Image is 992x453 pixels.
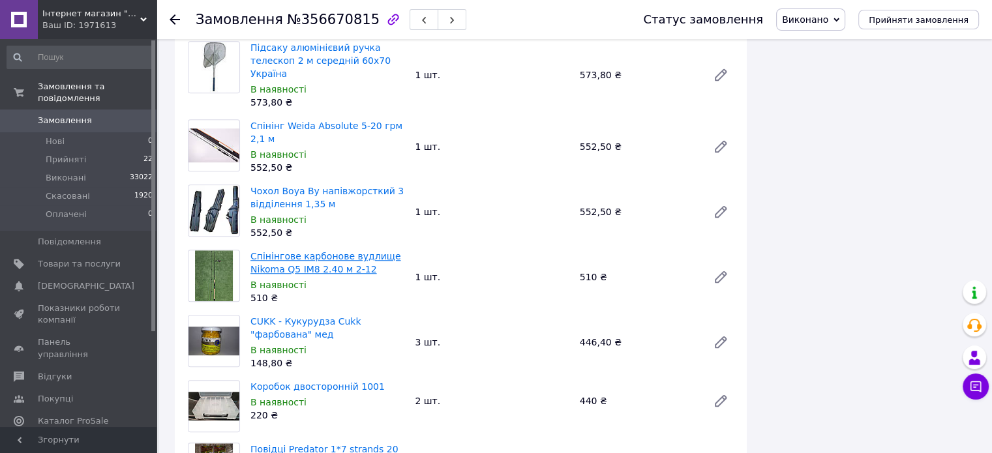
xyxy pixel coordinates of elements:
span: Товари та послуги [38,258,121,270]
img: Чохол Boya By напівжорсткий 3 відділення 1,35 м [188,185,239,236]
a: Спінінгове карбонове вудлище Nikoma Q5 IM8 2.40 м 2-12 [250,251,400,274]
div: 1 шт. [410,66,574,84]
span: Виконано [782,14,828,25]
img: Підсаку алюмінієвий ручка телескоп 2 м середній 60х70 Україна [202,42,226,93]
span: Повідомлення [38,236,101,248]
a: Редагувати [708,388,734,414]
a: Редагувати [708,264,734,290]
div: 440 ₴ [575,392,702,410]
button: Чат з покупцем [963,373,989,400]
div: 1 шт. [410,203,574,221]
a: Чохол Boya By напівжорсткий 3 відділення 1,35 м [250,186,404,209]
div: 552,50 ₴ [575,138,702,156]
div: 148,80 ₴ [250,357,404,370]
span: Прийняті [46,154,86,166]
div: 1 шт. [410,138,574,156]
span: 22 [143,154,153,166]
span: Інтернет магазин "Ловись рибка" [42,8,140,20]
a: Підсаку алюмінієвий ручка телескоп 2 м середній 60х70 Україна [250,42,391,79]
span: В наявності [250,149,307,160]
a: Редагувати [708,329,734,355]
div: Статус замовлення [643,13,763,26]
img: CUKK - Кукурудза Cukk "фарбована" мед [188,327,239,355]
div: 573,80 ₴ [575,66,702,84]
div: 552,50 ₴ [250,226,404,239]
img: Спінінгове карбонове вудлище Nikoma Q5 IM8 2.40 м 2-12 [195,250,233,301]
div: 3 шт. [410,333,574,351]
img: Спінінг Weida Absolute 5-20 грм 2,1 м [188,128,239,162]
span: Виконані [46,172,86,184]
span: Показники роботи компанії [38,302,121,326]
div: 220 ₴ [250,409,404,422]
a: Редагувати [708,62,734,88]
img: Коробок двосторонній 1001 [188,392,239,420]
a: CUKK - Кукурудза Cukk "фарбована" мед [250,316,361,340]
div: 510 ₴ [250,291,404,304]
div: Повернутися назад [170,13,180,26]
span: Скасовані [46,190,90,202]
span: 0 [148,136,153,147]
span: [DEMOGRAPHIC_DATA] [38,280,134,292]
span: 33022 [130,172,153,184]
div: 1 шт. [410,268,574,286]
input: Пошук [7,46,154,69]
div: 510 ₴ [575,268,702,286]
span: Панель управління [38,336,121,360]
div: 2 шт. [410,392,574,410]
span: В наявності [250,84,307,95]
span: 0 [148,209,153,220]
span: Нові [46,136,65,147]
span: В наявності [250,214,307,225]
span: В наявності [250,345,307,355]
span: Оплачені [46,209,87,220]
a: Редагувати [708,199,734,225]
span: 1920 [134,190,153,202]
div: Ваш ID: 1971613 [42,20,157,31]
span: В наявності [250,280,307,290]
span: В наявності [250,397,307,407]
div: 552,50 ₴ [575,203,702,221]
a: Редагувати [708,134,734,160]
span: Каталог ProSale [38,415,108,427]
span: Прийняти замовлення [869,15,969,25]
button: Прийняти замовлення [858,10,979,29]
span: Замовлення та повідомлення [38,81,157,104]
span: Відгуки [38,371,72,383]
span: Покупці [38,393,73,405]
span: Замовлення [196,12,283,27]
div: 552,50 ₴ [250,161,404,174]
div: 573,80 ₴ [250,96,404,109]
a: Спінінг Weida Absolute 5-20 грм 2,1 м [250,121,402,144]
span: Замовлення [38,115,92,126]
div: 446,40 ₴ [575,333,702,351]
a: Коробок двосторонній 1001 [250,381,385,392]
span: №356670815 [287,12,380,27]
